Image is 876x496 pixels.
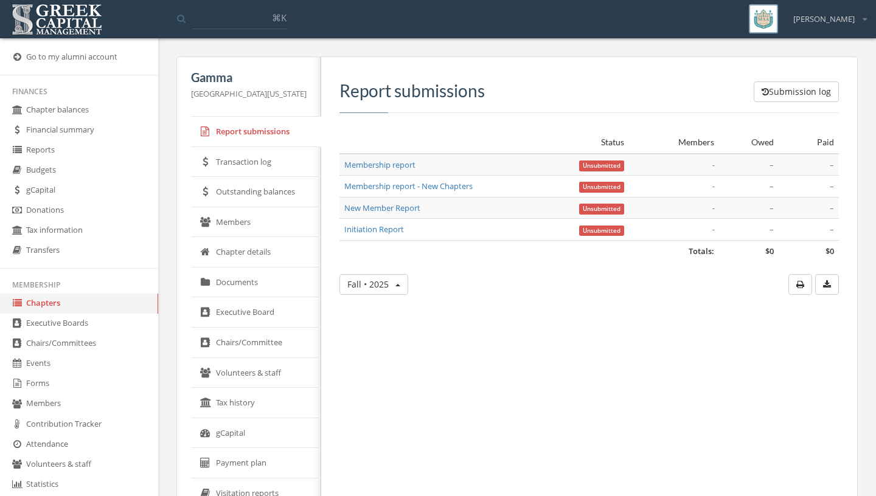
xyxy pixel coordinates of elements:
[826,246,834,257] span: $0
[770,159,774,170] span: –
[579,181,624,191] a: Unsubmitted
[191,388,321,418] a: Tax history
[339,241,719,262] td: Totals:
[191,297,321,328] a: Executive Board
[785,4,867,25] div: [PERSON_NAME]
[272,12,287,24] span: ⌘K
[344,159,415,170] a: Membership report
[191,448,321,478] a: Payment plan
[579,224,624,235] a: Unsubmitted
[830,159,834,170] span: –
[347,278,389,290] span: Fall • 2025
[712,181,714,191] em: -
[770,181,774,191] span: –
[191,328,321,358] a: Chairs/Committee
[579,226,624,236] span: Unsubmitted
[554,131,629,154] th: Status
[830,224,834,235] span: –
[191,71,307,84] h5: Gamma
[339,274,408,295] button: Fall • 2025
[344,224,404,235] a: Initiation Report
[191,207,321,238] a: Members
[339,81,839,100] h3: Report submissions
[779,131,839,154] th: Paid
[579,202,624,213] a: Unsubmitted
[191,177,321,207] a: Outstanding balances
[712,224,714,235] em: -
[712,159,714,170] em: -
[191,87,307,100] p: [GEOGRAPHIC_DATA][US_STATE]
[191,147,321,177] a: Transaction log
[344,181,473,191] a: Membership report - New Chapters
[629,131,719,154] th: Members
[793,13,855,25] span: [PERSON_NAME]
[754,81,839,102] button: Submission log
[770,224,774,235] span: –
[712,202,714,213] em: -
[579,182,624,193] span: Unsubmitted
[770,202,774,213] span: –
[191,267,321,298] a: Documents
[719,131,779,154] th: Owed
[579,160,624,171] span: Unsubmitted
[830,181,834,191] span: –
[191,418,321,449] a: gCapital
[765,246,774,257] span: $0
[344,202,420,213] a: New Member Report
[579,159,624,170] a: Unsubmitted
[191,117,321,147] a: Report submissions
[579,204,624,215] span: Unsubmitted
[191,358,321,388] a: Volunteers & staff
[191,237,321,267] a: Chapter details
[830,202,834,213] span: –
